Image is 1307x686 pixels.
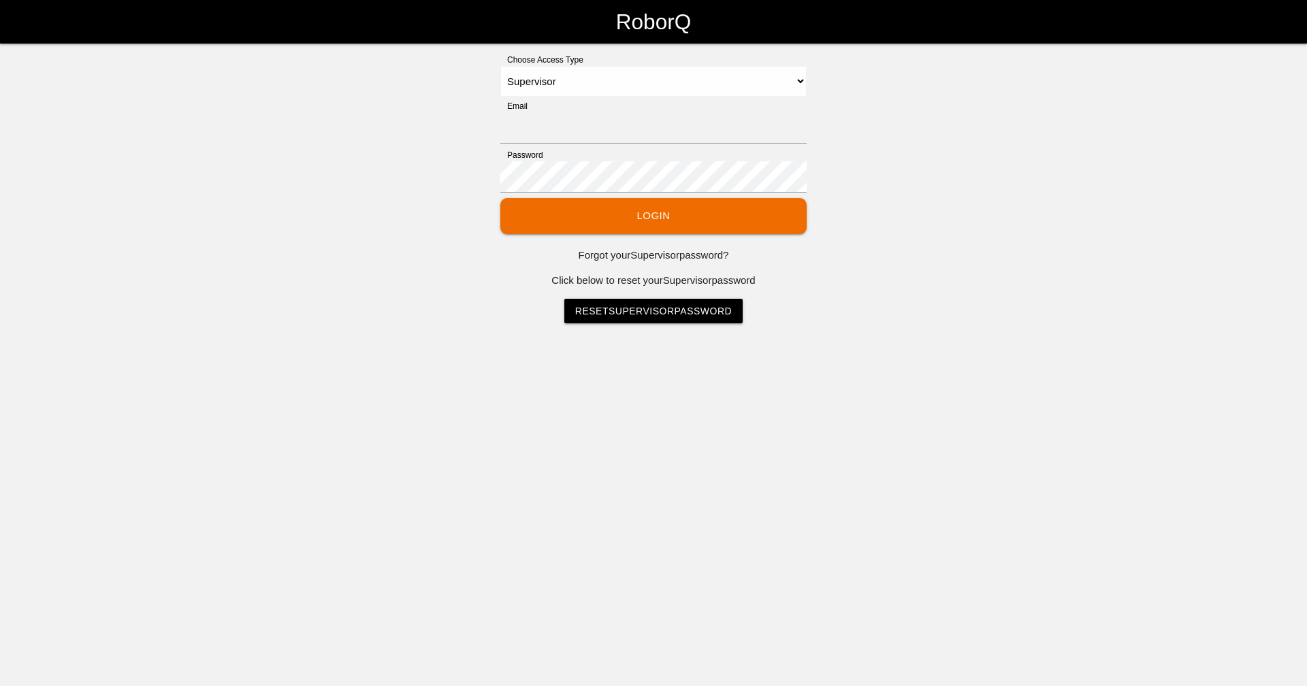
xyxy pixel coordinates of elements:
[500,198,807,234] button: Login
[500,100,528,112] label: Email
[564,299,743,323] a: ResetSupervisorPassword
[500,149,543,161] label: Password
[500,248,807,263] p: Forgot your Supervisor password?
[500,273,807,289] p: Click below to reset your Supervisor password
[500,54,583,66] label: Choose Access Type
